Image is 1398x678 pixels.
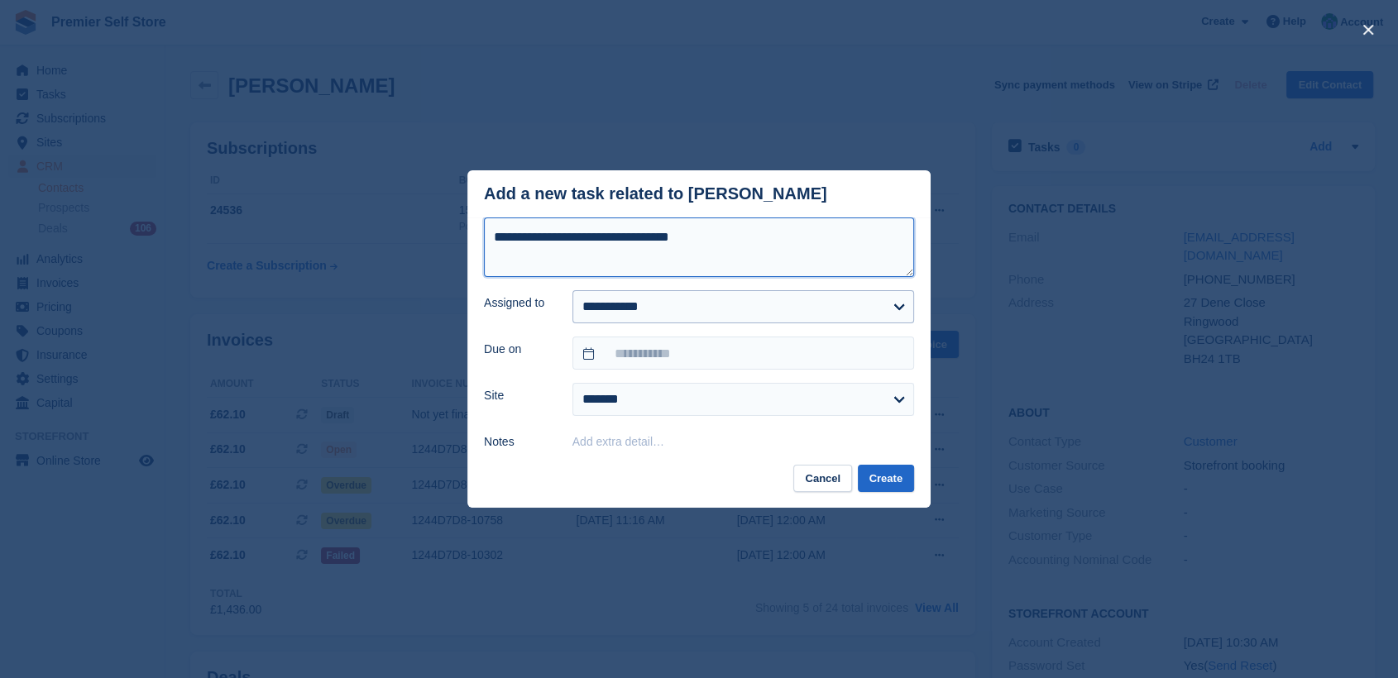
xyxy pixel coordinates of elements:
label: Due on [484,341,553,358]
div: Add a new task related to [PERSON_NAME] [484,184,827,203]
label: Site [484,387,553,404]
button: Add extra detail… [572,435,664,448]
button: Create [858,465,914,492]
label: Assigned to [484,294,553,312]
button: Cancel [793,465,852,492]
label: Notes [484,433,553,451]
button: close [1355,17,1381,43]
